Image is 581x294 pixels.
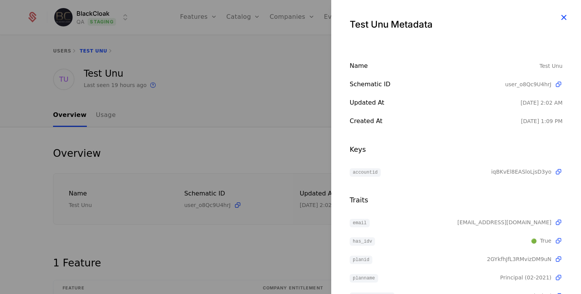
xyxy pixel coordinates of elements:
span: hometest710@gmail.com [457,218,551,226]
div: Name [350,61,539,71]
span: iqBKvEl8EASloLjsD3yo [491,168,551,176]
div: Traits [350,195,563,205]
span: email [350,219,370,227]
div: Keys [350,144,563,155]
span: [object Object] [531,237,551,245]
div: 9/12/25, 2:02 AM [521,99,563,107]
span: Principal (02-2021) [500,274,551,281]
div: Schematic ID [350,80,505,89]
span: has_idv [350,237,375,246]
span: planid [350,256,372,264]
span: 2GYkfhJfL3RMvizDM9uN [487,255,551,263]
div: Test Unu Metadata [350,18,563,31]
span: accountid [350,168,381,177]
div: 7/3/25, 1:09 PM [521,117,563,125]
div: Updated at [350,98,521,107]
div: Created at [350,117,521,126]
span: True [531,238,551,244]
span: user_o8Qc9U4hrJ [505,80,551,88]
span: 🟢 [531,238,537,244]
span: planname [350,274,378,283]
div: Test Unu [539,61,563,71]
